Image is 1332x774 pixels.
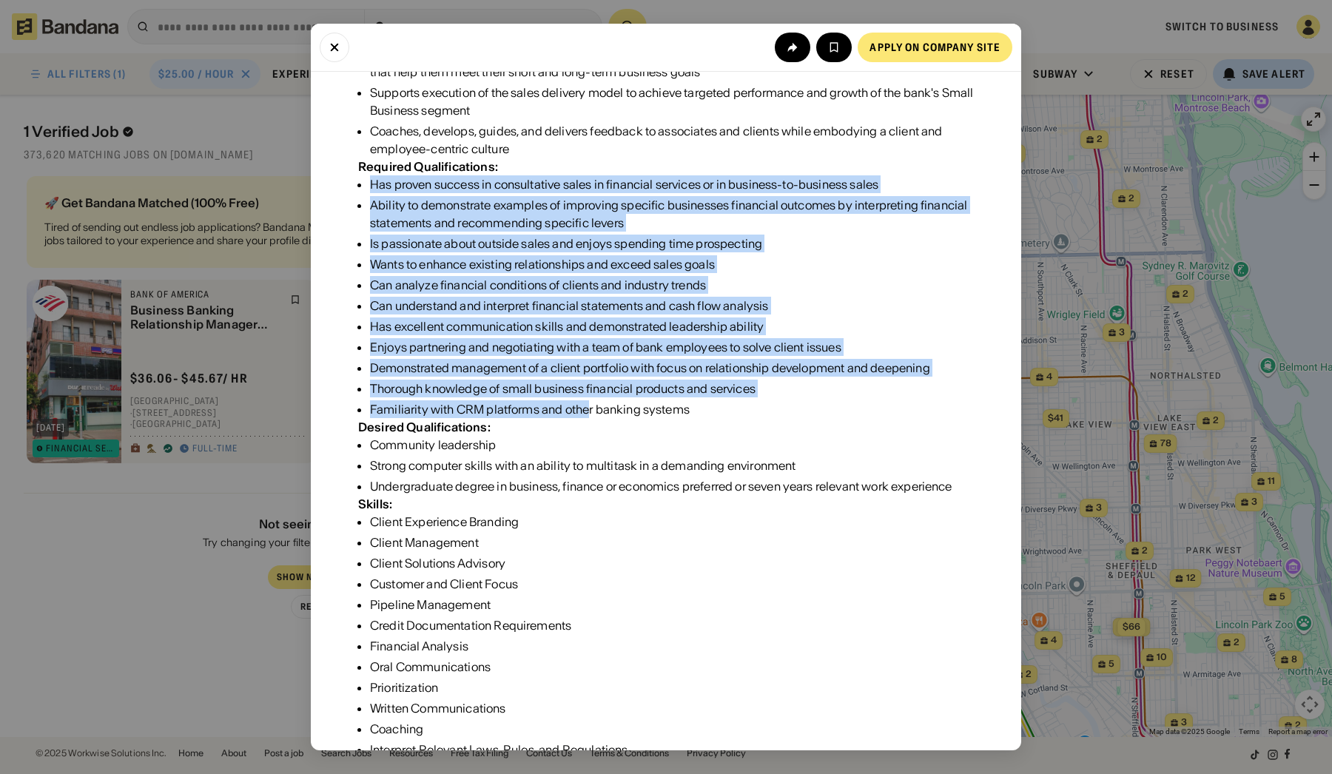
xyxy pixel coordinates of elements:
[358,420,491,434] b: Desired Qualifications:
[358,159,495,174] b: Required Qualifications
[370,437,496,452] span: Community leadership
[370,637,974,655] div: Financial Analysis
[370,699,974,717] div: Written Communications
[370,596,974,613] div: Pipeline Management
[370,298,769,313] span: Can understand and interpret financial statements and cash flow analysis
[370,84,974,119] div: Supports execution of the sales delivery model to achieve targeted performance and growth of the ...
[869,42,1000,53] div: Apply on company site
[370,319,764,334] span: Has excellent communication skills and demonstrated leadership ability
[370,554,974,572] div: Client Solutions Advisory
[370,277,706,292] span: Can analyze financial conditions of clients and industry trends
[358,497,392,511] b: Skills:
[370,177,878,192] span: Has proven success in consultative sales in financial services or in business-to-business sales
[370,402,690,417] span: Familiarity with CRM platforms and other banking systems
[370,122,974,158] div: Coaches, develops, guides, and delivers feedback to associates and clients while embodying a clie...
[370,616,974,634] div: Credit Documentation Requirements
[370,720,974,738] div: Coaching
[370,257,715,272] span: Wants to enhance existing relationships and exceed sales goals
[495,159,498,174] b: :
[370,534,974,551] div: Client Management
[370,479,952,494] span: Undergraduate degree in business, finance or economics preferred or seven years relevant work exp...
[370,513,974,531] div: Client Experience Branding
[370,575,974,593] div: Customer and Client Focus
[320,33,349,62] button: Close
[370,458,795,473] span: Strong computer skills with an ability to multitask in a demanding environment
[370,679,974,696] div: Prioritization
[370,741,974,758] div: Interpret Relevant Laws, Rules, and Regulations
[370,236,762,251] span: Is passionate about outside sales and enjoys spending time prospecting
[370,340,841,354] span: Enjoys partnering and negotiating with a team of bank employees to solve client issues
[370,658,974,676] div: Oral Communications
[370,360,930,375] span: Demonstrated management of a client portfolio with focus on relationship development and deepening
[370,381,756,396] span: Thorough knowledge of small business financial products and services
[370,198,967,230] span: Ability to demonstrate examples of improving specific businesses financial outcomes by interpreti...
